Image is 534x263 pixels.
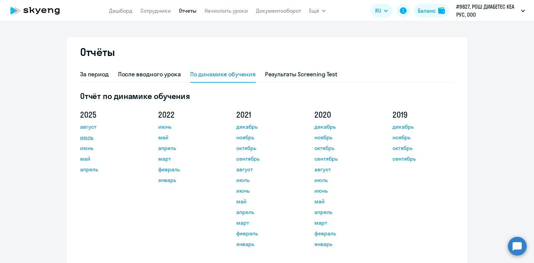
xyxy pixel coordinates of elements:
a: март [158,155,218,163]
a: май [314,197,374,205]
a: июнь [158,123,218,131]
a: апрель [236,208,296,216]
a: август [314,165,374,173]
a: октябрь [392,144,453,152]
span: RU [375,7,381,15]
a: сентябрь [236,155,296,163]
h5: 2025 [80,109,140,120]
a: февраль [236,229,296,237]
a: Начислить уроки [205,7,248,14]
a: май [80,155,140,163]
a: октябрь [314,144,374,152]
a: ноябрь [314,133,374,141]
span: Ещё [309,7,319,15]
a: март [314,219,374,227]
h5: 2022 [158,109,218,120]
a: июль [80,133,140,141]
a: январь [314,240,374,248]
a: август [236,165,296,173]
a: октябрь [236,144,296,152]
a: август [80,123,140,131]
a: Документооборот [256,7,301,14]
a: февраль [314,229,374,237]
div: По динамике обучения [190,70,256,79]
h5: 2019 [392,109,453,120]
h5: 2020 [314,109,374,120]
a: ноябрь [236,133,296,141]
a: март [236,219,296,227]
a: июль [314,176,374,184]
a: июнь [236,187,296,195]
a: январь [158,176,218,184]
div: Результаты Screening Test [265,70,338,79]
a: февраль [158,165,218,173]
a: апрель [314,208,374,216]
button: Ещё [309,4,326,17]
a: Сотрудники [141,7,171,14]
a: июль [236,176,296,184]
button: #9827, РОШ ДИАБЕТЕС КЕА РУС, ООО [453,3,528,19]
a: июнь [314,187,374,195]
a: май [236,197,296,205]
a: Отчеты [179,7,197,14]
a: январь [236,240,296,248]
div: После вводного урока [118,70,181,79]
a: декабрь [392,123,453,131]
h2: Отчёты [80,45,115,59]
p: #9827, РОШ ДИАБЕТЕС КЕА РУС, ООО [456,3,518,19]
a: декабрь [314,123,374,131]
h5: 2021 [236,109,296,120]
a: декабрь [236,123,296,131]
a: Дашборд [109,7,132,14]
button: Балансbalance [414,4,449,17]
a: сентябрь [314,155,374,163]
button: RU [370,4,392,17]
img: balance [438,7,445,14]
a: апрель [80,165,140,173]
a: сентябрь [392,155,453,163]
a: май [158,133,218,141]
div: Баланс [418,7,436,15]
a: июнь [80,144,140,152]
a: апрель [158,144,218,152]
div: За период [80,70,109,79]
h5: Отчёт по динамике обучения [80,91,454,101]
a: ноябрь [392,133,453,141]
